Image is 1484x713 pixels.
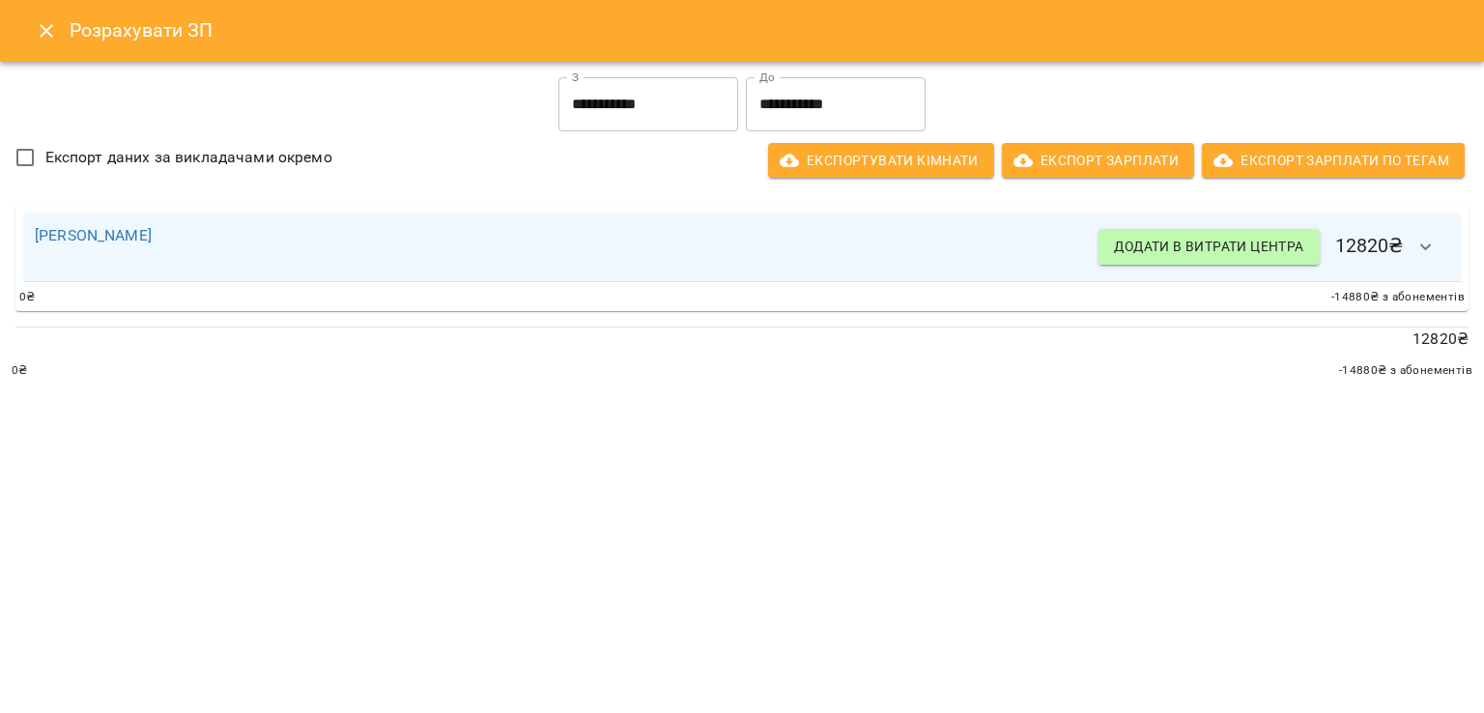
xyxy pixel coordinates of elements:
[1017,149,1179,172] span: Експорт Зарплати
[35,226,152,244] a: [PERSON_NAME]
[1331,288,1465,307] span: -14880 ₴ з абонементів
[23,8,70,54] button: Close
[15,328,1469,351] p: 12820 ₴
[45,146,332,169] span: Експорт даних за викладачами окремо
[1099,229,1319,264] button: Додати в витрати центра
[19,288,36,307] span: 0 ₴
[784,149,979,172] span: Експортувати кімнати
[70,15,1461,45] h6: Розрахувати ЗП
[12,361,28,381] span: 0 ₴
[1339,361,1472,381] span: -14880 ₴ з абонементів
[1217,149,1449,172] span: Експорт Зарплати по тегам
[1099,224,1449,271] h6: 12820 ₴
[768,143,994,178] button: Експортувати кімнати
[1202,143,1465,178] button: Експорт Зарплати по тегам
[1114,235,1303,258] span: Додати в витрати центра
[1002,143,1194,178] button: Експорт Зарплати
